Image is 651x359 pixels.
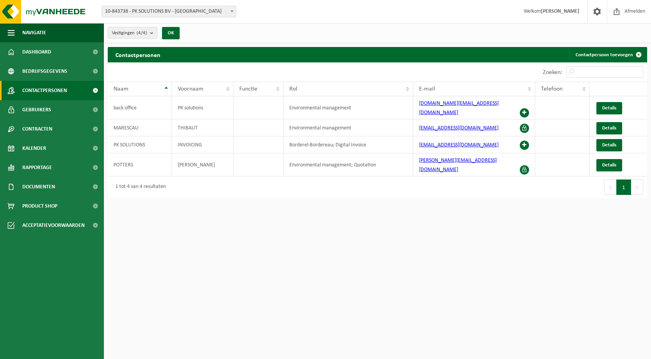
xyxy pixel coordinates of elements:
td: THIBAUT [172,119,234,136]
div: 1 tot 4 van 4 resultaten [112,180,166,194]
td: MARESCAU [108,119,172,136]
span: Functie [239,86,257,92]
span: Rapportage [22,158,52,177]
count: (4/4) [137,30,147,35]
span: Details [602,126,616,131]
td: Borderel-Bordereau; Digital Invoice [284,136,413,153]
span: Details [602,143,616,148]
span: Kalender [22,139,46,158]
td: INVOICING [172,136,234,153]
strong: [PERSON_NAME] [541,8,579,14]
span: Navigatie [22,23,46,42]
button: OK [162,27,180,39]
button: Next [631,179,643,195]
span: Naam [114,86,129,92]
td: back office [108,96,172,119]
span: Product Shop [22,196,57,216]
span: Acceptatievoorwaarden [22,216,85,235]
button: 1 [616,179,631,195]
a: Details [596,159,622,171]
h2: Contactpersonen [108,47,168,62]
td: PK SOLUTIONS [108,136,172,153]
span: 10-843738 - PK SOLUTIONS BV - MECHELEN [102,6,236,17]
span: Contactpersonen [22,81,67,100]
td: POTTERS [108,153,172,176]
span: Details [602,106,616,111]
label: Zoeken: [543,69,562,75]
span: Gebruikers [22,100,51,119]
a: Contactpersoon toevoegen [569,47,646,62]
span: Dashboard [22,42,51,62]
td: Environmental management [284,96,413,119]
span: Rol [289,86,297,92]
span: Telefoon [541,86,563,92]
td: Environmental management; Quotation [284,153,413,176]
span: Details [602,163,616,168]
span: Vestigingen [112,27,147,39]
a: [EMAIL_ADDRESS][DOMAIN_NAME] [419,142,499,148]
a: Details [596,139,622,151]
button: Previous [604,179,616,195]
button: Vestigingen(4/4) [108,27,157,39]
span: Contracten [22,119,52,139]
span: Documenten [22,177,55,196]
td: [PERSON_NAME] [172,153,234,176]
a: [PERSON_NAME][EMAIL_ADDRESS][DOMAIN_NAME] [419,158,497,173]
td: PK solutions [172,96,234,119]
a: [EMAIL_ADDRESS][DOMAIN_NAME] [419,125,499,131]
span: Voornaam [178,86,204,92]
a: Details [596,102,622,114]
span: Bedrijfsgegevens [22,62,67,81]
a: [DOMAIN_NAME][EMAIL_ADDRESS][DOMAIN_NAME] [419,101,499,116]
a: Details [596,122,622,134]
td: Environmental management [284,119,413,136]
span: E-mail [419,86,435,92]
